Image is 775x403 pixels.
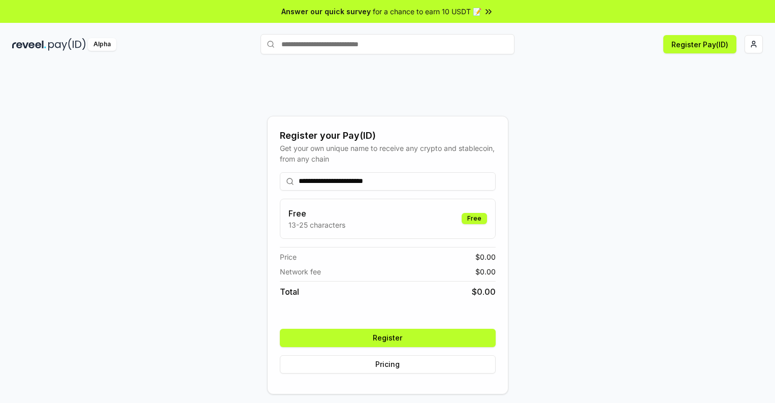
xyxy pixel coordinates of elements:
[280,286,299,298] span: Total
[280,252,297,262] span: Price
[373,6,481,17] span: for a chance to earn 10 USDT 📝
[280,143,496,164] div: Get your own unique name to receive any crypto and stablecoin, from any chain
[475,252,496,262] span: $ 0.00
[288,207,345,220] h3: Free
[12,38,46,51] img: reveel_dark
[48,38,86,51] img: pay_id
[280,266,321,277] span: Network fee
[475,266,496,277] span: $ 0.00
[663,35,736,53] button: Register Pay(ID)
[88,38,116,51] div: Alpha
[280,355,496,374] button: Pricing
[281,6,371,17] span: Answer our quick survey
[280,129,496,143] div: Register your Pay(ID)
[288,220,345,230] p: 13-25 characters
[280,329,496,347] button: Register
[472,286,496,298] span: $ 0.00
[462,213,487,224] div: Free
